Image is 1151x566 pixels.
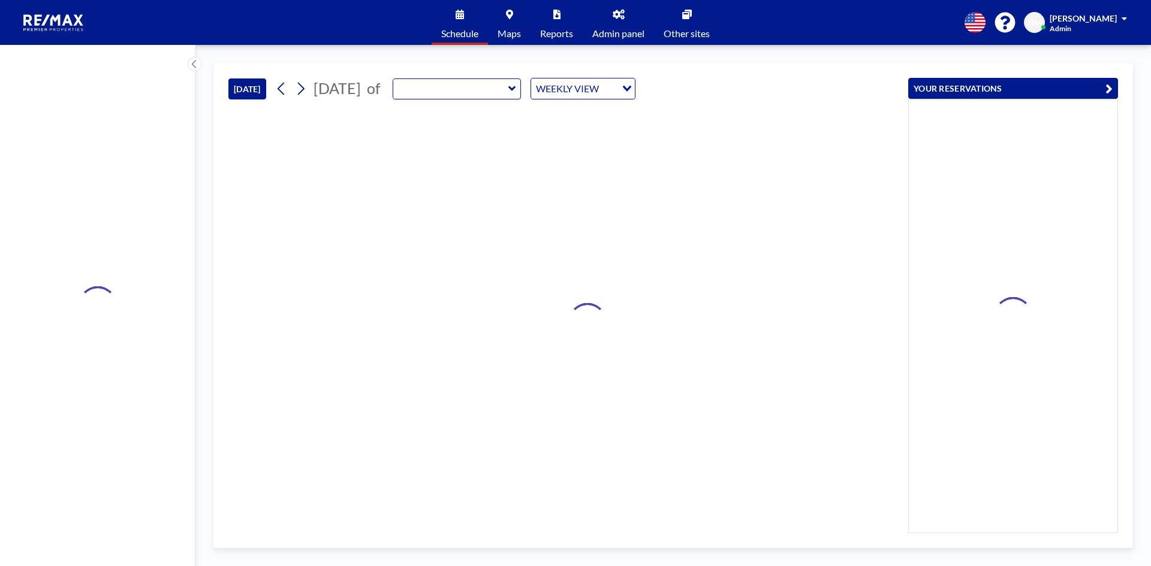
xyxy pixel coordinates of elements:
span: Admin [1050,24,1071,33]
span: Schedule [441,29,478,38]
span: of [367,79,380,98]
div: Search for option [531,78,635,99]
button: [DATE] [228,78,266,99]
span: [PERSON_NAME] [1050,13,1117,23]
span: [DATE] [314,79,361,97]
span: Admin panel [592,29,644,38]
input: Search for option [602,81,615,96]
button: YOUR RESERVATIONS [908,78,1118,99]
span: WEEKLY VIEW [534,81,601,96]
span: Reports [540,29,573,38]
span: Other sites [664,29,710,38]
span: HM [1028,17,1042,28]
img: organization-logo [19,11,89,35]
span: Maps [498,29,521,38]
